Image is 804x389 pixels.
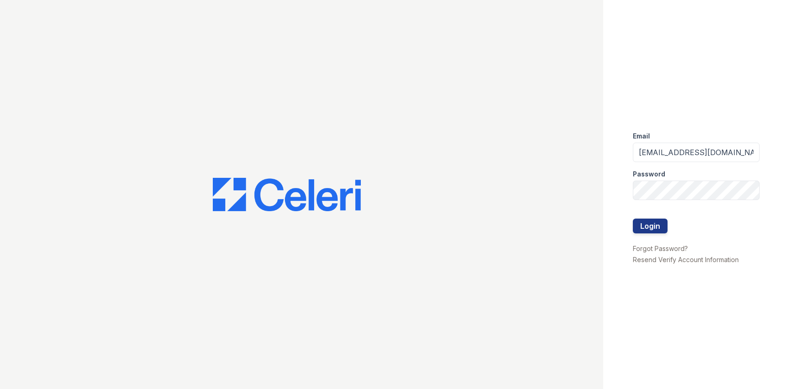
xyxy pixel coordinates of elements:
[633,256,739,264] a: Resend Verify Account Information
[633,132,650,141] label: Email
[633,245,688,252] a: Forgot Password?
[633,169,665,179] label: Password
[633,219,668,233] button: Login
[213,178,361,211] img: CE_Logo_Blue-a8612792a0a2168367f1c8372b55b34899dd931a85d93a1a3d3e32e68fde9ad4.png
